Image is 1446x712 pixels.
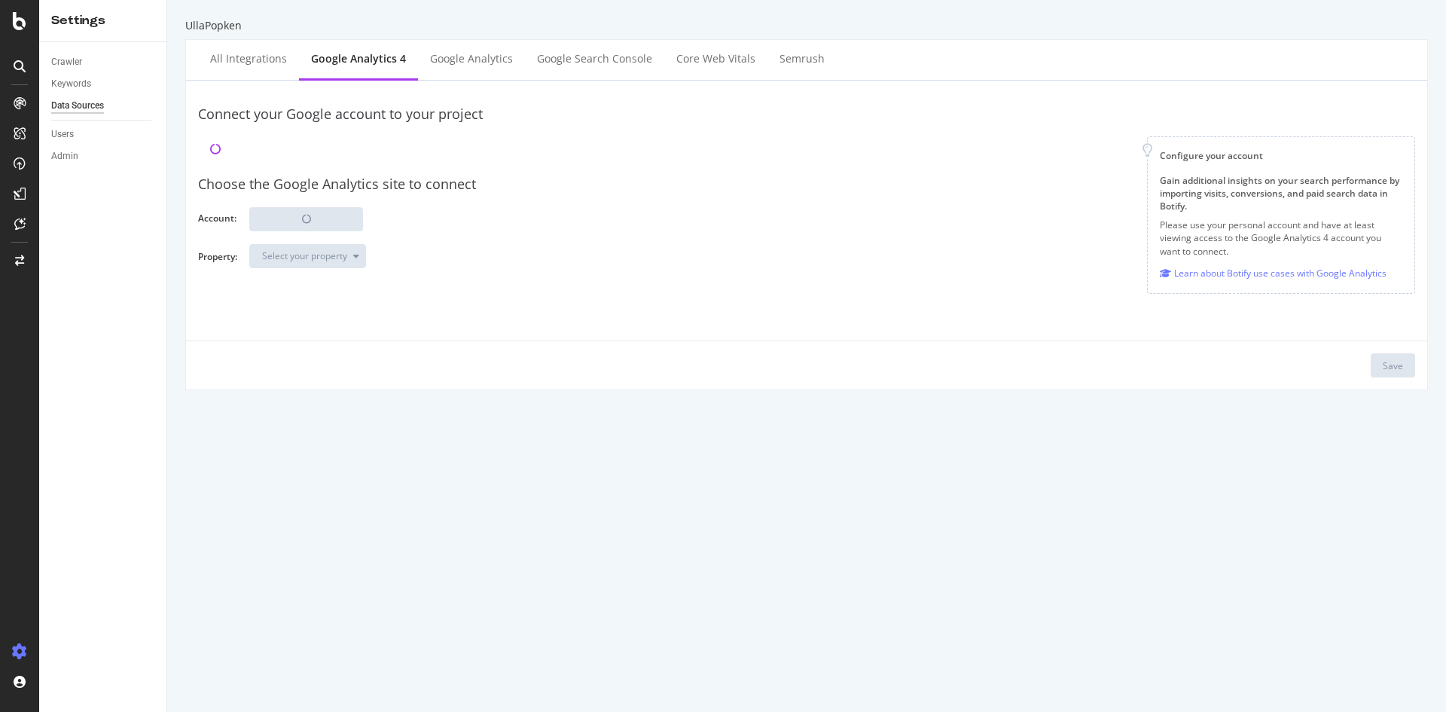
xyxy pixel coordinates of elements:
div: Data Sources [51,98,104,114]
label: Account: [198,212,237,228]
div: Crawler [51,54,82,70]
a: Keywords [51,76,156,92]
div: Save [1383,359,1403,372]
div: Connect your Google account to your project [198,105,1415,124]
div: Choose the Google Analytics site to connect [198,175,1415,194]
div: Google Analytics [430,51,513,66]
div: Semrush [779,51,825,66]
label: Property: [198,250,237,277]
div: Core Web Vitals [676,51,755,66]
a: Admin [51,148,156,164]
div: Configure your account [1160,149,1402,162]
div: Gain additional insights on your search performance by importing visits, conversions, and paid se... [1160,174,1402,212]
button: loading [249,207,363,231]
div: Admin [51,148,78,164]
div: All integrations [210,51,287,66]
a: Data Sources [51,98,156,114]
div: Settings [51,12,154,29]
div: Google Search Console [537,51,652,66]
a: Crawler [51,54,156,70]
button: Save [1371,353,1415,377]
a: Users [51,127,156,142]
div: loading [210,144,221,154]
div: Select your property [262,252,347,261]
div: Keywords [51,76,91,92]
a: Learn about Botify use cases with Google Analytics [1160,265,1387,281]
div: Users [51,127,74,142]
p: Please use your personal account and have at least viewing access to the Google Analytics 4 accou... [1160,218,1402,257]
button: Select your property [249,244,366,268]
div: Google Analytics 4 [311,51,406,66]
div: loading [250,208,362,231]
div: UllaPopken [185,18,1428,33]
